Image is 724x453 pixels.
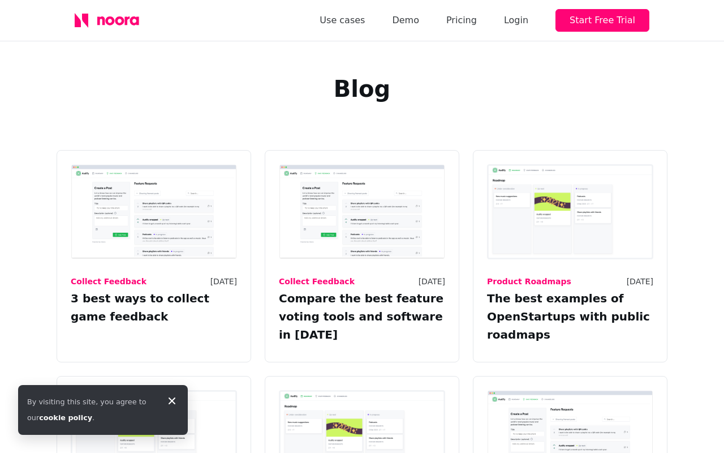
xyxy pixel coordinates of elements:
[75,75,649,102] h1: Blog
[627,273,653,289] span: [DATE]
[210,273,237,289] span: [DATE]
[487,273,571,289] span: Product Roadmaps
[57,150,251,362] a: Collect Feedback[DATE]3 best ways to collect game feedback
[504,12,528,28] div: Login
[279,289,445,344] h2: Compare the best feature voting tools and software in [DATE]
[279,273,355,289] span: Collect Feedback
[419,273,445,289] span: [DATE]
[71,273,146,289] span: Collect Feedback
[487,164,653,259] img: roadmap.png
[392,12,419,28] a: Demo
[320,12,365,28] a: Use cases
[487,289,653,344] h2: The best examples of OpenStartups with public roadmaps
[555,9,649,32] button: Start Free Trial
[265,150,459,362] a: Collect Feedback[DATE]Compare the best feature voting tools and software in [DATE]
[279,164,445,259] img: hero.png
[71,164,237,259] img: hero.png
[27,394,156,426] div: By visiting this site, you agree to our .
[71,289,237,326] h2: 3 best ways to collect game feedback
[39,413,92,422] a: cookie policy
[446,12,477,28] a: Pricing
[473,150,667,362] a: Product Roadmaps[DATE]The best examples of OpenStartups with public roadmaps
